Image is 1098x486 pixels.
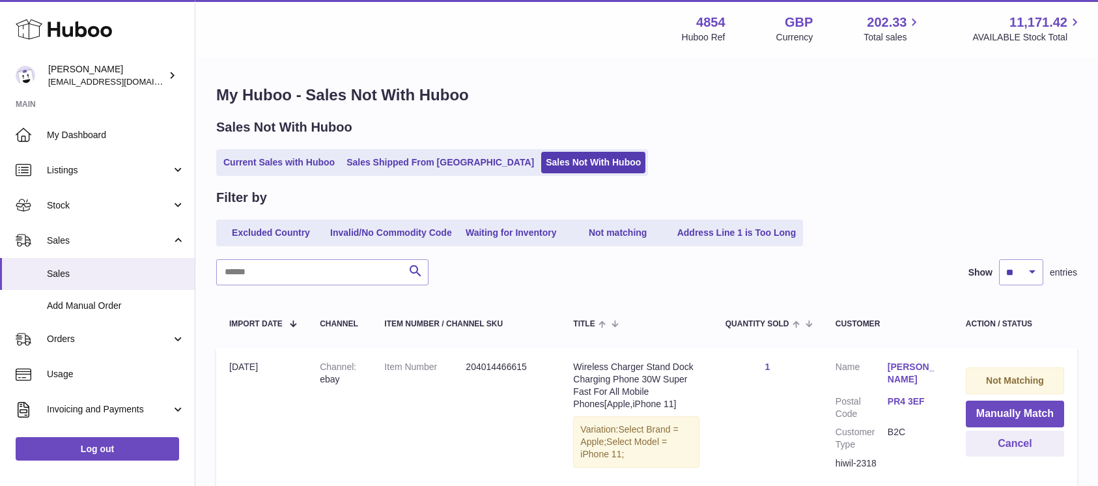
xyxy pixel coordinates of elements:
dt: Name [836,361,888,389]
div: [PERSON_NAME] [48,63,165,88]
a: 202.33 Total sales [864,14,922,44]
span: Sales [47,268,185,280]
a: Sales Not With Huboo [541,152,645,173]
span: Stock [47,199,171,212]
div: Item Number / Channel SKU [384,320,547,328]
span: 202.33 [867,14,907,31]
span: entries [1050,266,1077,279]
a: Excluded Country [219,222,323,244]
span: AVAILABLE Stock Total [972,31,1082,44]
span: My Dashboard [47,129,185,141]
span: Usage [47,368,185,380]
img: jimleo21@yahoo.gr [16,66,35,85]
a: Current Sales with Huboo [219,152,339,173]
div: Customer [836,320,940,328]
h2: Sales Not With Huboo [216,119,352,136]
span: Title [573,320,595,328]
span: Listings [47,164,171,177]
label: Show [968,266,992,279]
span: Sales [47,235,171,247]
span: [EMAIL_ADDRESS][DOMAIN_NAME] [48,76,191,87]
span: Import date [229,320,283,328]
div: Wireless Charger Stand Dock Charging Phone 30W Super Fast For All Mobile Phones[Apple,iPhone 11] [573,361,699,410]
h1: My Huboo - Sales Not With Huboo [216,85,1077,106]
strong: 4854 [696,14,725,31]
div: Variation: [573,416,699,468]
dd: 204014466615 [466,361,547,373]
span: Invoicing and Payments [47,403,171,416]
span: Orders [47,333,171,345]
a: Address Line 1 is Too Long [673,222,801,244]
div: Huboo Ref [682,31,725,44]
span: Total sales [864,31,922,44]
a: Log out [16,437,179,461]
a: Not matching [566,222,670,244]
div: Action / Status [966,320,1064,328]
strong: Not Matching [986,375,1044,386]
dt: Postal Code [836,395,888,420]
a: Waiting for Inventory [459,222,563,244]
a: 1 [765,362,770,372]
div: ebay [320,361,358,386]
a: 11,171.42 AVAILABLE Stock Total [972,14,1082,44]
h2: Filter by [216,189,267,207]
dt: Item Number [384,361,466,373]
div: Currency [776,31,813,44]
dt: Customer Type [836,426,888,451]
strong: Channel [320,362,356,372]
span: Quantity Sold [725,320,789,328]
a: PR4 3EF [888,395,940,408]
button: Cancel [966,431,1064,457]
span: Add Manual Order [47,300,185,312]
div: hiwil-2318 [836,457,940,470]
button: Manually Match [966,401,1064,427]
span: Select Brand = Apple; [580,424,678,447]
dd: B2C [888,426,940,451]
span: 11,171.42 [1009,14,1067,31]
span: Select Model = iPhone 11; [580,436,667,459]
div: Channel [320,320,358,328]
a: Invalid/No Commodity Code [326,222,457,244]
strong: GBP [785,14,813,31]
a: [PERSON_NAME] [888,361,940,386]
a: Sales Shipped From [GEOGRAPHIC_DATA] [342,152,539,173]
